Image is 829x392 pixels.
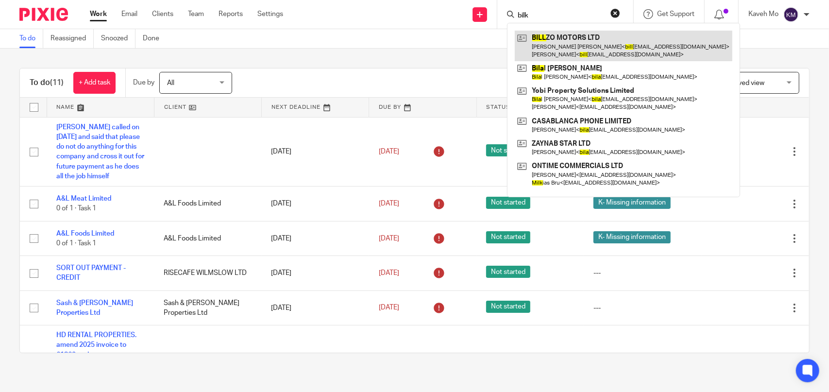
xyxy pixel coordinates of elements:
[379,235,399,242] span: [DATE]
[593,197,671,209] span: K- Missing information
[188,9,204,19] a: Team
[56,230,114,237] a: A&L Foods Limited
[262,290,369,325] td: [DATE]
[154,290,261,325] td: Sash & [PERSON_NAME] Properties Ltd
[486,266,530,278] span: Not started
[50,79,64,86] span: (11)
[167,80,174,86] span: All
[262,256,369,290] td: [DATE]
[262,221,369,256] td: [DATE]
[219,9,243,19] a: Reports
[517,12,604,20] input: Search
[56,205,96,212] span: 0 of 1 · Task 1
[593,268,692,278] div: ---
[379,270,399,276] span: [DATE]
[262,187,369,221] td: [DATE]
[486,144,530,156] span: Not started
[486,301,530,313] span: Not started
[90,9,107,19] a: Work
[73,72,116,94] a: + Add task
[19,29,43,48] a: To do
[56,300,133,316] a: Sash & [PERSON_NAME] Properties Ltd
[748,9,778,19] p: Kaveh Mo
[56,195,111,202] a: A&L Meat Limited
[783,7,799,22] img: svg%3E
[56,240,96,247] span: 0 of 1 · Task 1
[30,78,64,88] h1: To do
[379,200,399,207] span: [DATE]
[101,29,135,48] a: Snoozed
[154,256,261,290] td: RISECAFE WILMSLOW LTD
[133,78,154,87] p: Due by
[56,124,144,180] a: [PERSON_NAME] called on [DATE] and said that please do not do anything for this company and cross...
[610,8,620,18] button: Clear
[154,187,261,221] td: A&L Foods Limited
[56,265,126,281] a: SORT OUT PAYMENT -CREDIT
[121,9,137,19] a: Email
[19,8,68,21] img: Pixie
[486,197,530,209] span: Not started
[593,303,692,313] div: ---
[154,221,261,256] td: A&L Foods Limited
[152,9,173,19] a: Clients
[262,117,369,187] td: [DATE]
[257,9,283,19] a: Settings
[486,231,530,243] span: Not started
[143,29,167,48] a: Done
[379,305,399,311] span: [DATE]
[593,231,671,243] span: K- Missing information
[657,11,694,17] span: Get Support
[51,29,94,48] a: Reassigned
[379,148,399,155] span: [DATE]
